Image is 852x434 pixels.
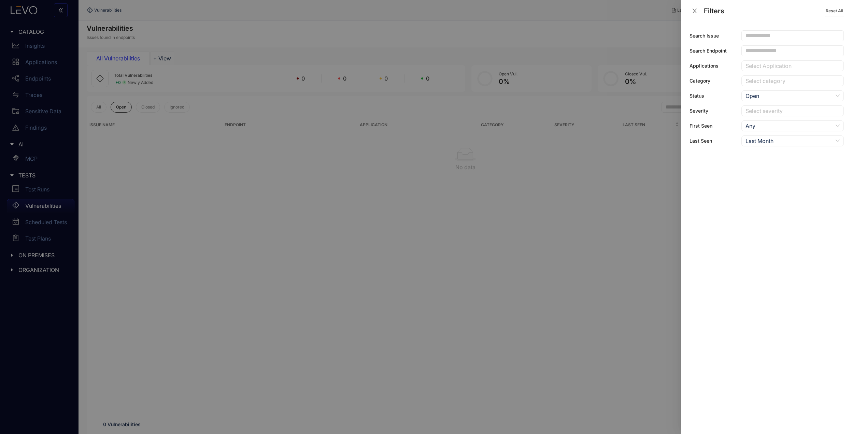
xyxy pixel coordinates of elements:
[690,33,719,39] label: Search Issue
[704,7,825,15] div: Filters
[690,8,700,15] button: Close
[690,93,704,99] label: Status
[745,136,833,146] div: Last Month
[745,121,833,131] div: Any
[690,138,712,144] label: Last Seen
[690,48,727,54] label: Search Endpoint
[690,63,719,69] label: Applications
[745,91,840,101] span: Open
[690,123,712,129] label: First Seen
[825,5,844,16] button: Reset All
[690,108,708,114] label: Severity
[692,8,698,14] span: close
[826,9,843,13] span: Reset All
[690,78,710,84] label: Category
